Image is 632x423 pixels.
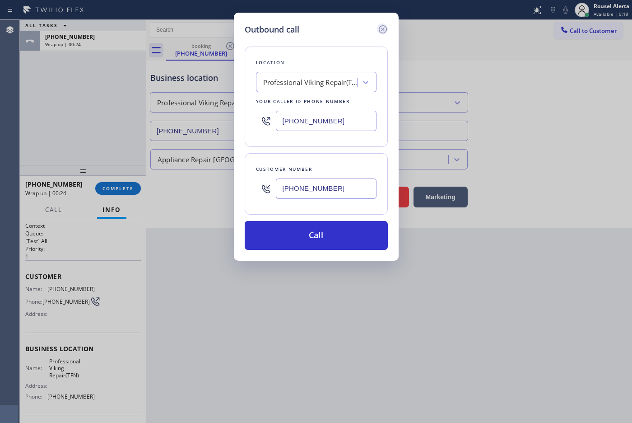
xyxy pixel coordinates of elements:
[276,111,376,131] input: (123) 456-7890
[263,77,358,88] div: Professional Viking Repair(TFN)
[245,23,299,36] h5: Outbound call
[256,164,376,174] div: Customer number
[245,221,388,250] button: Call
[256,97,376,106] div: Your caller id phone number
[276,179,376,199] input: (123) 456-7890
[256,58,376,67] div: Location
